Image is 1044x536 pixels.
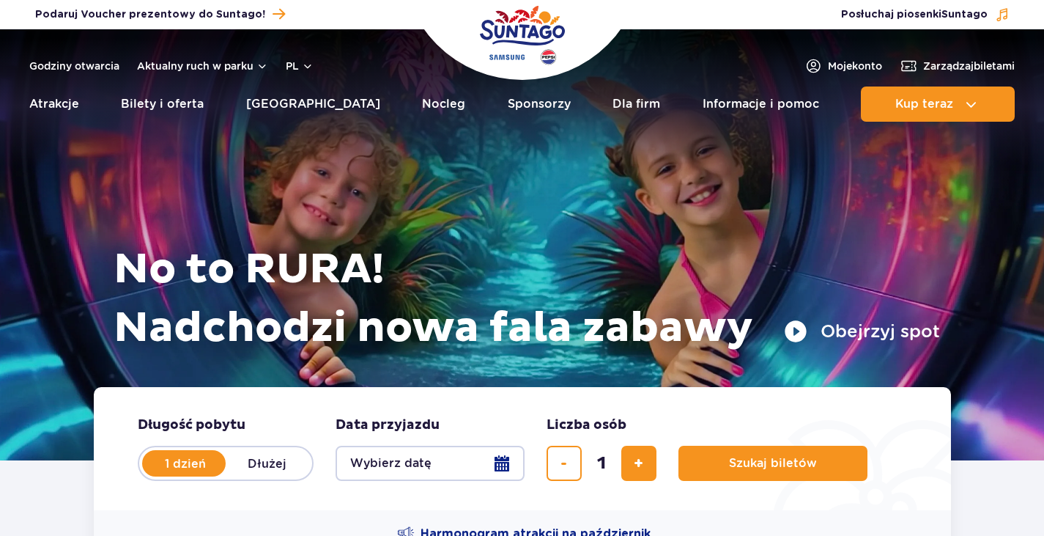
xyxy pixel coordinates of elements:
[923,59,1015,73] span: Zarządzaj biletami
[114,241,940,358] h1: No to RURA! Nadchodzi nowa fala zabawy
[729,457,817,470] span: Szukaj biletów
[29,59,119,73] a: Godziny otwarcia
[941,10,988,20] span: Suntago
[547,416,626,434] span: Liczba osób
[900,57,1015,75] a: Zarządzajbiletami
[841,7,1010,22] button: Posłuchaj piosenkiSuntago
[35,7,265,22] span: Podaruj Voucher prezentowy do Suntago!
[286,59,314,73] button: pl
[144,448,227,479] label: 1 dzień
[621,446,656,481] button: dodaj bilet
[895,98,953,111] span: Kup teraz
[804,57,882,75] a: Mojekonto
[612,87,660,122] a: Dla firm
[138,416,245,434] span: Długość pobytu
[336,416,440,434] span: Data przyjazdu
[547,446,582,481] button: usuń bilet
[137,60,268,72] button: Aktualny ruch w parku
[226,448,309,479] label: Dłużej
[861,87,1015,122] button: Kup teraz
[35,4,285,24] a: Podaruj Voucher prezentowy do Suntago!
[246,87,380,122] a: [GEOGRAPHIC_DATA]
[29,87,79,122] a: Atrakcje
[828,59,882,73] span: Moje konto
[703,87,819,122] a: Informacje i pomoc
[784,320,940,343] button: Obejrzyj spot
[584,446,619,481] input: liczba biletów
[841,7,988,22] span: Posłuchaj piosenki
[678,446,867,481] button: Szukaj biletów
[94,387,951,510] form: Planowanie wizyty w Park of Poland
[121,87,204,122] a: Bilety i oferta
[508,87,571,122] a: Sponsorzy
[422,87,465,122] a: Nocleg
[336,446,525,481] button: Wybierz datę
